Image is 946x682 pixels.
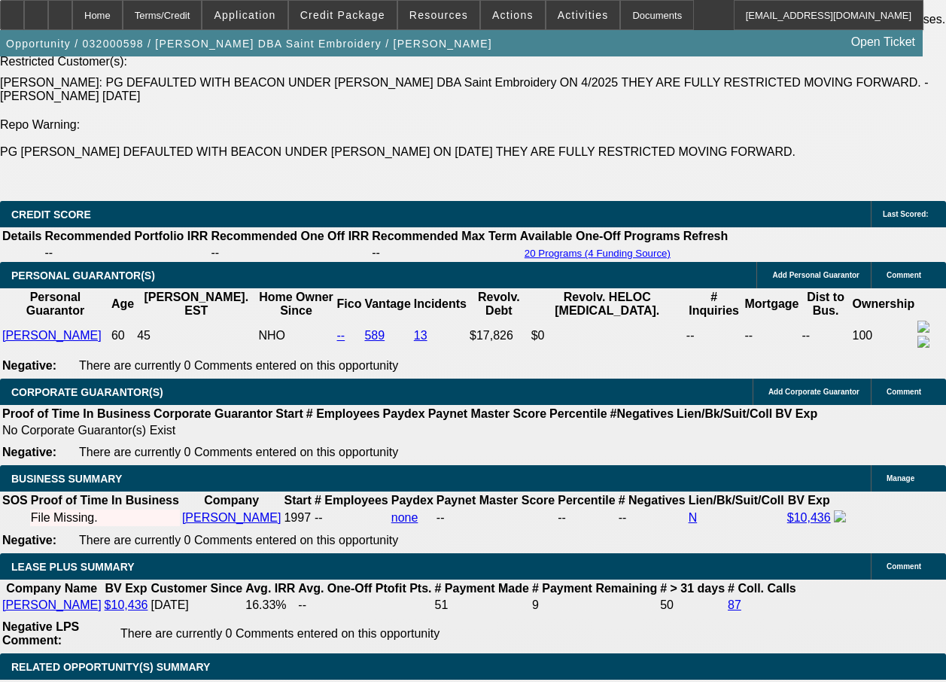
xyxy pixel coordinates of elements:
a: 87 [728,598,741,611]
b: Incidents [414,297,467,310]
a: $10,436 [105,598,148,611]
b: Mortgage [744,297,798,310]
b: Lien/Bk/Suit/Coll [689,494,784,507]
td: -- [744,320,799,352]
td: 100 [852,320,916,352]
a: [PERSON_NAME] [2,598,102,611]
b: Avg. One-Off Ptofit Pts. [298,582,431,595]
button: Resources [398,1,479,29]
b: Company [204,494,259,507]
b: Paynet Master Score [436,494,555,507]
b: Avg. IRR [245,582,295,595]
b: Percentile [549,407,607,420]
td: 51 [434,598,530,613]
a: [PERSON_NAME] [182,511,281,524]
td: -- [371,245,518,260]
span: CORPORATE GUARANTOR(S) [11,386,163,398]
b: # Coll. Calls [728,582,796,595]
b: # Inquiries [689,291,739,317]
th: SOS [2,493,29,508]
th: Proof of Time In Business [2,406,151,422]
a: N [689,511,698,524]
b: Paynet Master Score [428,407,546,420]
td: -- [297,598,432,613]
b: Paydex [391,494,433,507]
th: Proof of Time In Business [30,493,180,508]
td: -- [210,245,370,260]
td: $17,826 [469,320,529,352]
td: 50 [659,598,725,613]
b: Fico [337,297,362,310]
b: Revolv. HELOC [MEDICAL_DATA]. [555,291,659,317]
th: Refresh [683,229,729,244]
b: BV Exp [775,407,817,420]
b: Negative: [2,446,56,458]
td: [DATE] [150,598,243,613]
a: Open Ticket [845,29,921,55]
td: 60 [111,320,135,352]
span: Actions [492,9,534,21]
td: NHO [257,320,334,352]
b: Percentile [558,494,615,507]
button: Actions [481,1,545,29]
b: Ownership [853,297,915,310]
div: -- [619,511,686,525]
th: Details [2,229,42,244]
b: # Employees [306,407,380,420]
div: -- [558,511,615,525]
b: # > 31 days [660,582,725,595]
span: Application [214,9,275,21]
span: LEASE PLUS SUMMARY [11,561,135,573]
b: BV Exp [105,582,148,595]
td: -- [801,320,850,352]
span: Comment [887,388,921,396]
b: # Negatives [619,494,686,507]
a: -- [337,329,345,342]
span: Activities [558,9,609,21]
b: Start [284,494,311,507]
span: RELATED OPPORTUNITY(S) SUMMARY [11,661,210,673]
b: # Employees [315,494,388,507]
b: [PERSON_NAME]. EST [144,291,248,317]
b: Company Name [6,582,97,595]
span: Add Personal Guarantor [772,271,859,279]
span: PERSONAL GUARANTOR(S) [11,269,155,282]
div: File Missing. [31,511,179,525]
span: There are currently 0 Comments entered on this opportunity [120,627,440,640]
span: Resources [409,9,468,21]
b: Customer Since [151,582,242,595]
td: 9 [531,598,658,613]
b: Negative: [2,534,56,547]
b: Revolv. Debt [478,291,520,317]
span: Opportunity / 032000598 / [PERSON_NAME] DBA Saint Embroidery / [PERSON_NAME] [6,38,492,50]
b: # Payment Made [435,582,529,595]
td: -- [686,320,743,352]
b: Corporate Guarantor [154,407,272,420]
b: Paydex [383,407,425,420]
span: Comment [887,271,921,279]
b: # Payment Remaining [532,582,657,595]
td: $0 [531,320,684,352]
th: Recommended One Off IRR [210,229,370,244]
b: Negative LPS Comment: [2,620,79,647]
b: Home Owner Since [259,291,333,317]
img: linkedin-icon.png [917,336,929,348]
button: Application [202,1,287,29]
button: Activities [546,1,620,29]
a: [PERSON_NAME] [2,329,102,342]
button: 20 Programs (4 Funding Source) [520,247,675,260]
button: Credit Package [289,1,397,29]
b: Lien/Bk/Suit/Coll [677,407,772,420]
a: $10,436 [787,511,831,524]
td: No Corporate Guarantor(s) Exist [2,423,824,438]
th: Recommended Portfolio IRR [44,229,208,244]
a: 13 [414,329,427,342]
b: #Negatives [610,407,674,420]
img: facebook-icon.png [834,510,846,522]
b: Negative: [2,359,56,372]
div: -- [436,511,555,525]
b: Start [275,407,303,420]
span: Add Corporate Guarantor [768,388,859,396]
b: Personal Guarantor [26,291,84,317]
td: -- [44,245,208,260]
